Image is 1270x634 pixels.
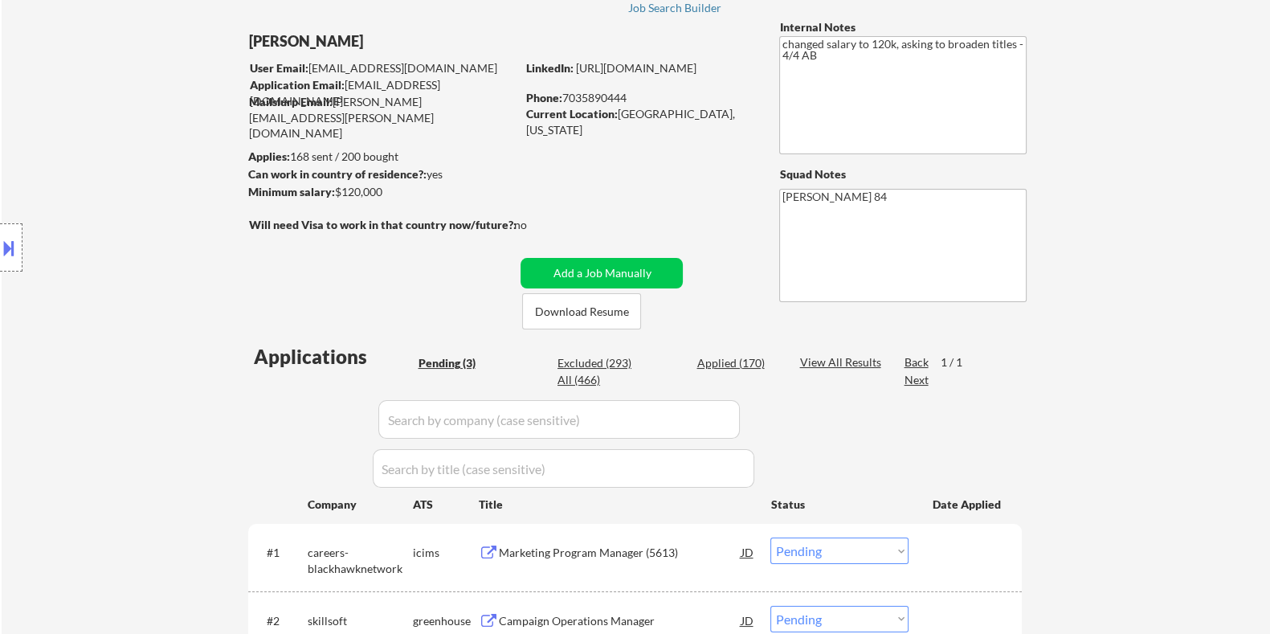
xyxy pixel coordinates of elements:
div: Back [904,354,929,370]
div: Applications [253,347,412,366]
div: greenhouse [412,613,478,629]
input: Search by company (case sensitive) [378,400,740,439]
div: Company [307,497,412,513]
strong: Phone: [525,91,561,104]
div: JD [739,538,755,567]
div: skillsoft [307,613,412,629]
strong: Application Email: [249,78,344,92]
div: Campaign Operations Manager [498,613,741,629]
div: Excluded (293) [557,355,638,371]
a: [URL][DOMAIN_NAME] [575,61,696,75]
a: Job Search Builder [628,2,722,18]
div: no [513,217,559,233]
div: Title [478,497,755,513]
div: [EMAIL_ADDRESS][DOMAIN_NAME] [249,60,515,76]
strong: Mailslurp Email: [248,95,332,108]
button: Download Resume [522,293,641,329]
input: Search by title (case sensitive) [373,449,754,488]
div: Date Applied [932,497,1003,513]
div: Marketing Program Manager (5613) [498,545,741,561]
div: $120,000 [247,184,515,200]
div: Internal Notes [779,19,1027,35]
div: [EMAIL_ADDRESS][DOMAIN_NAME] [249,77,515,108]
div: Applied (170) [696,355,777,371]
div: View All Results [799,354,885,370]
div: All (466) [557,372,638,388]
div: ATS [412,497,478,513]
div: yes [247,166,510,182]
div: Squad Notes [779,166,1027,182]
div: Pending (3) [418,355,498,371]
div: Next [904,372,929,388]
strong: Can work in country of residence?: [247,167,426,181]
div: [PERSON_NAME][EMAIL_ADDRESS][PERSON_NAME][DOMAIN_NAME] [248,94,515,141]
div: icims [412,545,478,561]
strong: Minimum salary: [247,185,334,198]
strong: Will need Visa to work in that country now/future?: [248,218,516,231]
button: Add a Job Manually [521,258,683,288]
div: [PERSON_NAME] [248,31,578,51]
div: 168 sent / 200 bought [247,149,515,165]
div: #1 [266,545,294,561]
div: 7035890444 [525,90,753,106]
div: 1 / 1 [940,354,977,370]
div: Job Search Builder [628,2,722,14]
div: [GEOGRAPHIC_DATA], [US_STATE] [525,106,753,137]
div: Status [770,489,909,518]
div: #2 [266,613,294,629]
strong: LinkedIn: [525,61,573,75]
strong: User Email: [249,61,308,75]
strong: Current Location: [525,107,617,121]
div: careers-blackhawknetwork [307,545,412,576]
